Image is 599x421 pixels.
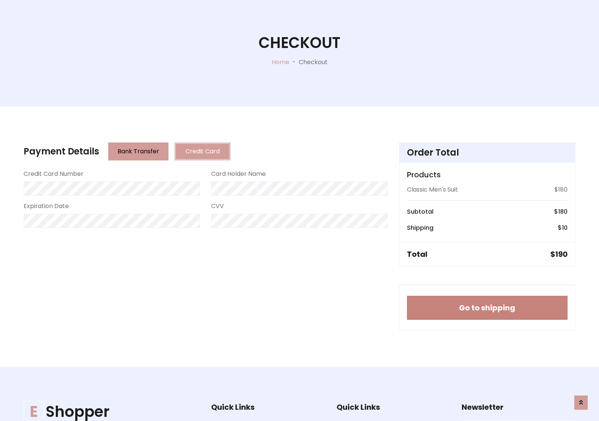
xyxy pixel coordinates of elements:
[272,58,289,66] a: Home
[462,403,575,412] h5: Newsletter
[299,58,328,67] p: Checkout
[407,147,568,158] h4: Order Total
[24,403,188,421] h1: Shopper
[259,34,340,52] h1: Checkout
[24,403,188,421] a: EShopper
[555,249,568,259] span: 190
[407,170,568,179] h5: Products
[550,250,568,259] h5: $
[407,185,458,194] p: Classic Men's Suit
[108,142,168,160] button: Bank Transfer
[211,169,266,178] label: Card Holder Name
[558,207,568,216] span: 180
[407,208,434,215] h6: Subtotal
[554,185,568,194] p: $180
[24,202,69,211] label: Expiration Date
[289,58,299,67] p: -
[407,224,434,231] h6: Shipping
[211,202,224,211] label: CVV
[337,403,450,412] h5: Quick Links
[554,208,568,215] h6: $
[24,146,99,157] h4: Payment Details
[407,296,568,320] button: Go to shipping
[407,250,428,259] h5: Total
[211,403,325,412] h5: Quick Links
[174,142,231,160] button: Credit Card
[562,223,568,232] span: 10
[558,224,568,231] h6: $
[24,169,83,178] label: Credit Card Number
